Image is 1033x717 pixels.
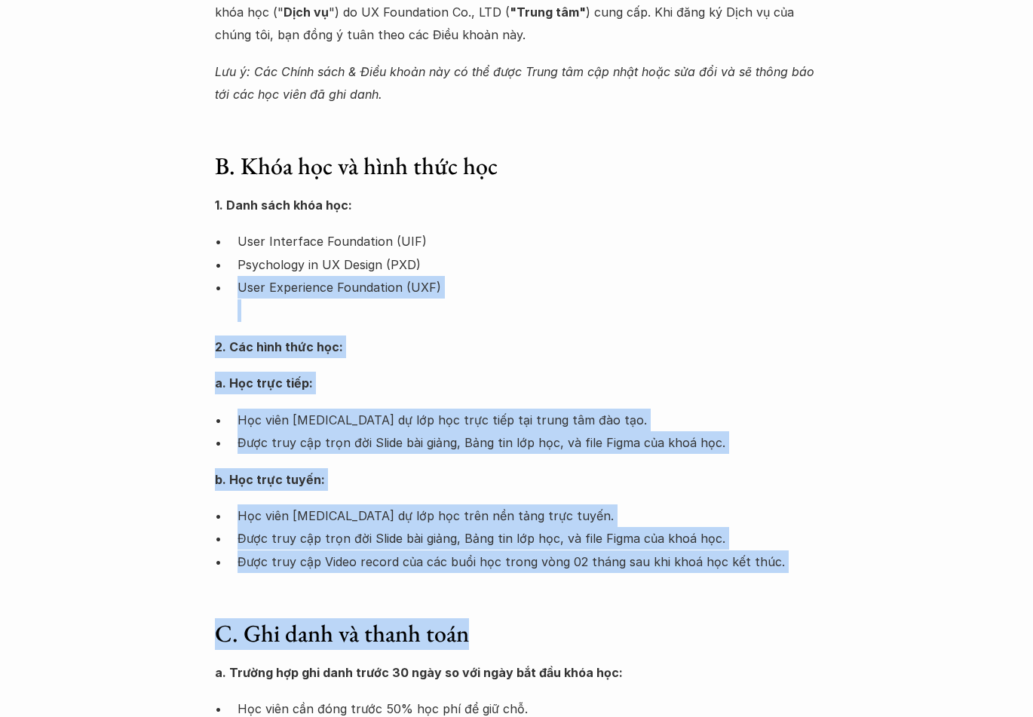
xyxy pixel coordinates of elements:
p: Học viên [MEDICAL_DATA] dự lớp học trực tiếp tại trung tâm đào tạo. [238,409,818,431]
p: Psychology in UX Design (PXD) [238,253,818,276]
p: User Experience Foundation (UXF) [238,276,818,322]
strong: "Trung tâm" [510,5,586,20]
p: Được truy cập trọn đời Slide bài giảng, Bảng tin lớp học, và file Figma của khoá học. [238,527,818,550]
p: User Interface Foundation (UIF) [238,230,818,253]
em: Lưu ý: Các Chính sách & Điều khoản này có thể được Trung tâm cập nhật hoặc sửa đổi và sẽ thông bá... [215,64,818,102]
p: Được truy cập Video record của các buổi học trong vòng 02 tháng sau khi khoá học kết thúc. [238,550,818,573]
p: Học viên [MEDICAL_DATA] dự lớp học trên nền tảng trực tuyến. [238,504,818,527]
strong: Dịch vụ [284,5,329,20]
h3: C. Ghi danh và thanh toán [215,618,818,650]
strong: 2. Các hình thức học: [215,339,343,354]
h3: B. Khóa học và hình thức học [215,151,818,182]
strong: a. Học trực tiếp: [215,375,313,391]
strong: 1. Danh sách khóa học: [215,198,352,213]
strong: b. Học trực tuyến: [215,472,325,487]
strong: a. Trường hợp ghi danh trước 30 ngày so với ngày bắt đầu khóa học: [215,665,623,680]
p: Được truy cập trọn đời Slide bài giảng, Bảng tin lớp học, và file Figma của khoá học. [238,431,818,454]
